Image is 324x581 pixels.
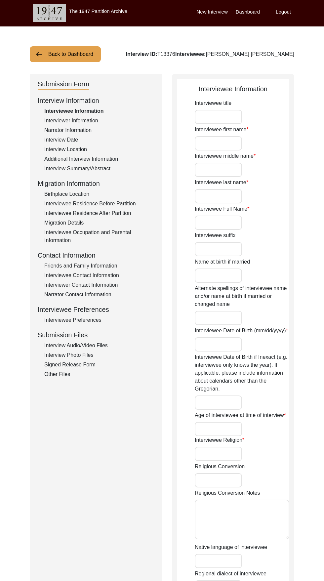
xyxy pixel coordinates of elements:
[195,258,250,266] label: Name at birth if married
[44,370,154,378] div: Other Files
[44,145,154,153] div: Interview Location
[276,8,291,16] label: Logout
[44,117,154,125] div: Interviewer Information
[44,342,154,350] div: Interview Audio/Video Files
[195,353,289,393] label: Interviewee Date of Birth if Inexact (e.g. interviewee only knows the year). If applicable, pleas...
[195,543,267,551] label: Native language of interviewee
[44,200,154,208] div: Interviewee Residence Before Partition
[44,126,154,134] div: Narrator Information
[44,190,154,198] div: Birthplace Location
[195,126,249,134] label: Interviewee first name
[44,361,154,369] div: Signed Release Form
[38,79,89,90] div: Submission Form
[195,152,256,160] label: Interviewee middle name
[35,50,43,58] img: arrow-left.png
[44,291,154,299] div: Narrator Contact Information
[195,327,288,335] label: Interviewee Date of Birth (mm/dd/yyyy)
[44,271,154,279] div: Interviewee Contact Information
[195,489,260,497] label: Religious Conversion Notes
[236,8,260,16] label: Dashboard
[126,50,294,58] div: T13376 [PERSON_NAME] [PERSON_NAME]
[195,284,289,308] label: Alternate spellings of interviewee name and/or name at birth if married or changed name
[44,281,154,289] div: Interviewer Contact Information
[44,136,154,144] div: Interview Date
[44,209,154,217] div: Interviewee Residence After Partition
[38,305,154,314] div: Interviewee Preferences
[44,107,154,115] div: Interviewee Information
[195,99,231,107] label: Interviewee title
[197,8,228,16] label: New Interview
[44,316,154,324] div: Interviewee Preferences
[195,205,249,213] label: Interviewee Full Name
[44,351,154,359] div: Interview Photo Files
[30,46,101,62] button: Back to Dashboard
[44,165,154,173] div: Interview Summary/Abstract
[195,411,286,419] label: Age of interviewee at time of interview
[195,179,248,187] label: Interviewee last name
[195,231,235,239] label: Interviewee suffix
[177,84,289,94] div: Interviewee Information
[38,250,154,260] div: Contact Information
[44,155,154,163] div: Additional Interview Information
[44,262,154,270] div: Friends and Family Information
[44,219,154,227] div: Migration Details
[126,51,157,57] b: Interview ID:
[195,436,244,444] label: Interviewee Religion
[38,330,154,340] div: Submission Files
[195,570,266,578] label: Regional dialect of interviewee
[33,4,66,22] img: header-logo.png
[44,228,154,244] div: Interviewee Occupation and Parental Information
[175,51,206,57] b: Interviewee:
[69,8,127,14] label: The 1947 Partition Archive
[195,463,245,471] label: Religious Conversion
[38,179,154,188] div: Migration Information
[38,96,154,105] div: Interview Information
